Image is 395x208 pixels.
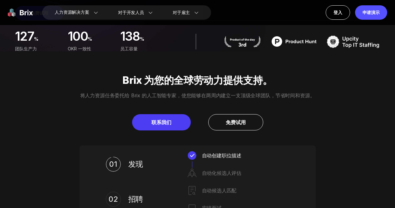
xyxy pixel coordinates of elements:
font: 对于开发人员 [118,9,144,16]
font: 01 [109,160,117,169]
font: 100 [68,28,88,44]
img: 产品搜寻徽章 [224,36,261,47]
font: 登入 [333,10,342,15]
a: 登入 [326,5,350,20]
img: 产品搜寻徽章 [268,34,321,49]
font: % [140,36,144,42]
font: 员工容量 [120,46,138,51]
font: 团队生产力 [15,46,37,51]
font: % [34,36,38,42]
font: OKR 一致性 [68,46,91,51]
font: 招聘 [128,195,143,204]
font: 02 [109,195,118,204]
a: 联系我们 [132,114,191,130]
img: 顶级 IT 人员配备 [327,34,380,49]
font: 联系我们 [151,119,171,125]
font: 发现 [128,160,143,169]
font: Brix 为您的全球劳动力提供支持。 [122,74,273,86]
font: 自动候选人匹配 [202,187,237,194]
font: 138 [120,28,140,44]
font: 人力资源解决方案 [55,9,89,16]
font: 自动化候选人评估 [202,170,241,176]
a: 申请演示 [355,5,387,20]
font: 127 [15,28,34,44]
font: 免费试用 [226,119,246,125]
font: 对于雇主 [173,9,190,16]
font: 申请演示 [363,10,380,15]
font: % [88,36,92,42]
a: 免费试用 [208,114,263,130]
font: 自动创建职位描述 [202,152,241,159]
font: 将人力资源任务委托给 Brix 的人工智能专家，使您能够在两周内建立一支顶级全球团队，节省时间和资源。 [80,92,315,99]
